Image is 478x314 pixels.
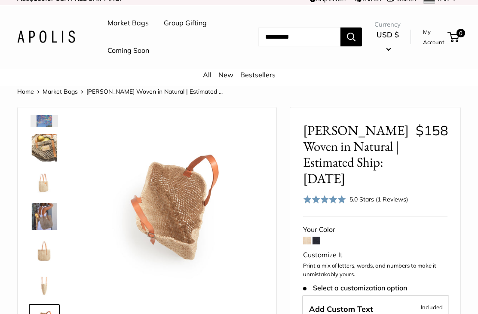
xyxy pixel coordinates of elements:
[303,249,447,262] div: Customize It
[303,224,447,237] div: Your Color
[31,272,58,299] img: Mercado Woven in Natural | Estimated Ship: Oct. 19th
[303,193,408,206] div: 5.0 Stars (1 Reviews)
[29,133,60,164] a: Mercado Woven in Natural | Estimated Ship: Oct. 19th
[7,281,92,307] iframe: Sign Up via Text for Offers
[240,71,276,79] a: Bestsellers
[17,88,34,96] a: Home
[258,28,340,47] input: Search...
[31,169,58,196] img: Mercado Woven in Natural | Estimated Ship: Oct. 19th
[29,201,60,232] a: Mercado Woven in Natural | Estimated Ship: Oct. 19th
[164,17,207,30] a: Group Gifting
[86,121,264,298] img: Mercado Woven in Natural | Estimated Ship: Oct. 19th
[374,19,401,31] span: Currency
[303,262,447,279] p: Print a mix of letters, words, and numbers to make it unmistakably yours.
[303,284,407,293] span: Select a customization option
[377,30,399,40] span: USD $
[31,203,58,231] img: Mercado Woven in Natural | Estimated Ship: Oct. 19th
[423,27,444,48] a: My Account
[107,17,149,30] a: Market Bags
[448,32,459,43] a: 0
[31,238,58,265] img: Mercado Woven in Natural | Estimated Ship: Oct. 19th
[303,123,409,187] span: [PERSON_NAME] Woven in Natural | Estimated Ship: [DATE]
[107,45,149,58] a: Coming Soon
[349,195,408,204] div: 5.0 Stars (1 Reviews)
[218,71,233,79] a: New
[17,86,223,98] nav: Breadcrumb
[203,71,211,79] a: All
[17,31,75,43] img: Apolis
[29,270,60,301] a: Mercado Woven in Natural | Estimated Ship: Oct. 19th
[29,236,60,267] a: Mercado Woven in Natural | Estimated Ship: Oct. 19th
[340,28,362,47] button: Search
[29,167,60,198] a: Mercado Woven in Natural | Estimated Ship: Oct. 19th
[31,134,58,162] img: Mercado Woven in Natural | Estimated Ship: Oct. 19th
[86,88,223,96] span: [PERSON_NAME] Woven in Natural | Estimated ...
[457,29,465,38] span: 0
[421,302,443,313] span: Included
[416,122,448,139] span: $158
[43,88,78,96] a: Market Bags
[374,28,401,56] button: USD $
